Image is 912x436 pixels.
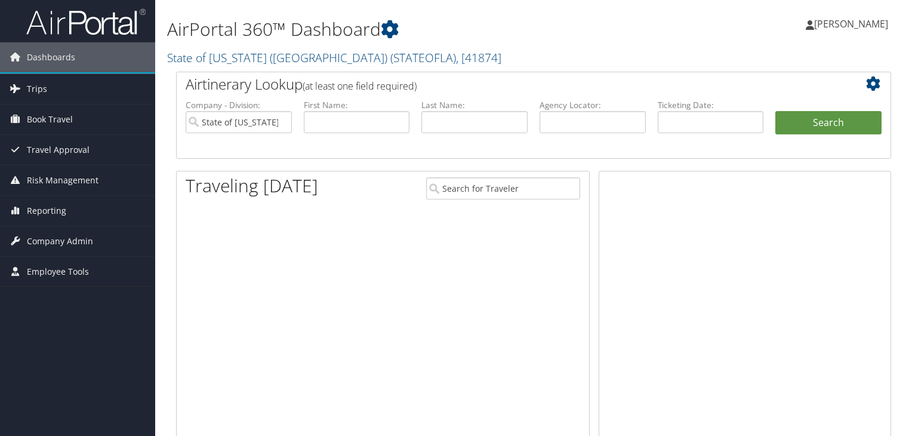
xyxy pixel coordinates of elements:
[27,135,90,165] span: Travel Approval
[426,177,580,199] input: Search for Traveler
[775,111,882,135] button: Search
[186,173,318,198] h1: Traveling [DATE]
[186,99,292,111] label: Company - Division:
[27,165,98,195] span: Risk Management
[167,17,656,42] h1: AirPortal 360™ Dashboard
[806,6,900,42] a: [PERSON_NAME]
[27,105,73,134] span: Book Travel
[421,99,528,111] label: Last Name:
[814,17,888,30] span: [PERSON_NAME]
[540,99,646,111] label: Agency Locator:
[26,8,146,36] img: airportal-logo.png
[27,74,47,104] span: Trips
[27,42,75,72] span: Dashboards
[27,226,93,256] span: Company Admin
[303,79,417,93] span: (at least one field required)
[27,196,66,226] span: Reporting
[167,50,501,66] a: State of [US_STATE] ([GEOGRAPHIC_DATA])
[390,50,456,66] span: ( STATEOFLA )
[27,257,89,287] span: Employee Tools
[186,74,822,94] h2: Airtinerary Lookup
[456,50,501,66] span: , [ 41874 ]
[304,99,410,111] label: First Name:
[658,99,764,111] label: Ticketing Date:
